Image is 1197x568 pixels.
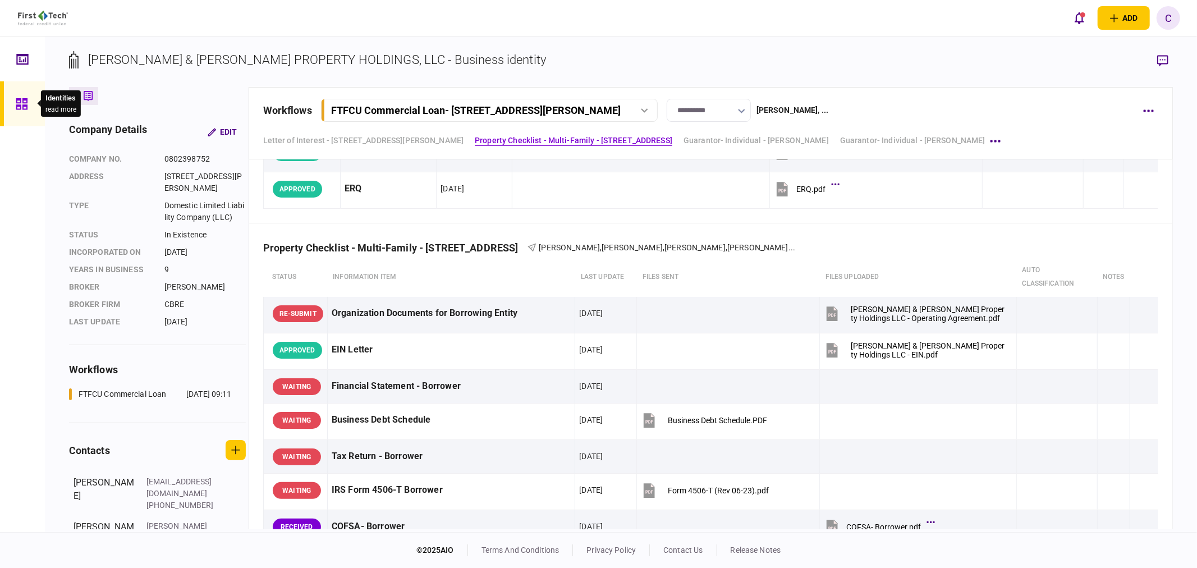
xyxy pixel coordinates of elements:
[668,486,769,495] div: Form 4506-T (Rev 06-23).pdf
[164,246,246,258] div: [DATE]
[69,362,246,377] div: workflows
[164,229,246,241] div: In Existence
[164,171,246,194] div: [STREET_ADDRESS][PERSON_NAME]
[332,478,571,503] div: IRS Form 4506-T Borrower
[321,99,658,122] button: FTFCU Commercial Loan- [STREET_ADDRESS][PERSON_NAME]
[69,122,148,142] div: company details
[69,171,153,194] div: address
[186,388,232,400] div: [DATE] 09:11
[327,258,575,297] th: Information item
[146,500,219,511] div: [PHONE_NUMBER]
[88,51,546,69] div: [PERSON_NAME] & [PERSON_NAME] PROPERTY HOLDINGS, LLC - Business identity
[273,342,322,359] div: APPROVED
[164,281,246,293] div: [PERSON_NAME]
[263,242,528,254] div: Property Checklist - Multi-Family - [STREET_ADDRESS]
[579,381,603,392] div: [DATE]
[851,305,1007,323] div: Cullum & Kelley Property Holdings LLC - Operating Agreement.pdf
[539,242,796,254] div: Beth Tomaszkiewicz
[74,476,135,511] div: [PERSON_NAME]
[663,546,703,555] a: contact us
[263,258,327,297] th: status
[69,200,153,223] div: Type
[263,135,464,146] a: Letter of Interest - [STREET_ADDRESS][PERSON_NAME]
[416,544,468,556] div: © 2025 AIO
[45,106,76,113] button: read more
[69,153,153,165] div: company no.
[731,546,781,555] a: release notes
[164,264,246,276] div: 9
[846,523,921,532] div: COFSA- Borrower.pdf
[1157,6,1180,30] button: C
[146,476,219,500] div: [EMAIL_ADDRESS][DOMAIN_NAME]
[586,546,636,555] a: privacy policy
[332,407,571,433] div: Business Debt Schedule
[1097,258,1130,297] th: notes
[273,305,323,322] div: RE-SUBMIT
[727,243,788,252] span: [PERSON_NAME]
[18,11,68,25] img: client company logo
[69,281,153,293] div: Broker
[273,519,321,535] div: RECEIVED
[820,258,1017,297] th: Files uploaded
[539,243,600,252] span: [PERSON_NAME]
[637,258,820,297] th: files sent
[641,478,769,503] button: Form 4506-T (Rev 06-23).pdf
[79,388,167,400] div: FTFCU Commercial Loan
[1067,6,1091,30] button: open notifications list
[69,264,153,276] div: years in business
[441,183,464,194] div: [DATE]
[851,341,1007,359] div: Cullum & Kelley Property Holdings LLC - EIN.pdf
[788,242,795,254] span: ...
[602,243,663,252] span: [PERSON_NAME]
[69,299,153,310] div: broker firm
[575,258,637,297] th: last update
[579,414,603,425] div: [DATE]
[146,520,219,567] div: [PERSON_NAME][EMAIL_ADDRESS][PERSON_NAME][DOMAIN_NAME]
[641,407,767,433] button: Business Debt Schedule.PDF
[263,103,312,118] div: workflows
[600,243,602,252] span: ,
[663,243,664,252] span: ,
[475,135,672,146] a: Property Checklist - Multi-Family - [STREET_ADDRESS]
[164,299,246,310] div: CBRE
[1017,258,1098,297] th: auto classification
[332,337,571,363] div: EIN Letter
[332,374,571,399] div: Financial Statement - Borrower
[332,444,571,469] div: Tax Return - Borrower
[331,104,621,116] div: FTFCU Commercial Loan - [STREET_ADDRESS][PERSON_NAME]
[199,122,246,142] button: Edit
[332,514,571,539] div: COFSA- Borrower
[164,200,246,223] div: Domestic Limited Liability Company (LLC)
[840,135,985,146] a: Guarantor- Individual - [PERSON_NAME]
[273,378,321,395] div: WAITING
[824,337,1007,363] button: Cullum & Kelley Property Holdings LLC - EIN.pdf
[69,316,153,328] div: last update
[164,316,246,328] div: [DATE]
[579,344,603,355] div: [DATE]
[824,514,932,539] button: COFSA- Borrower.pdf
[164,153,246,165] div: 0802398752
[579,308,603,319] div: [DATE]
[579,521,603,532] div: [DATE]
[332,301,571,326] div: Organization Documents for Borrowing Entity
[664,243,726,252] span: [PERSON_NAME]
[824,301,1007,326] button: Cullum & Kelley Property Holdings LLC - Operating Agreement.pdf
[69,246,153,258] div: incorporated on
[69,388,232,400] a: FTFCU Commercial Loan[DATE] 09:11
[273,448,321,465] div: WAITING
[345,176,433,201] div: ERQ
[69,443,110,458] div: contacts
[1098,6,1150,30] button: open adding identity options
[45,93,76,104] div: Identities
[756,104,828,116] div: [PERSON_NAME] , ...
[726,243,727,252] span: ,
[273,482,321,499] div: WAITING
[684,135,829,146] a: Guarantor- Individual - [PERSON_NAME]
[796,185,825,194] div: ERQ.pdf
[481,546,559,555] a: terms and conditions
[579,451,603,462] div: [DATE]
[668,416,767,425] div: Business Debt Schedule.PDF
[273,412,321,429] div: WAITING
[69,229,153,241] div: status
